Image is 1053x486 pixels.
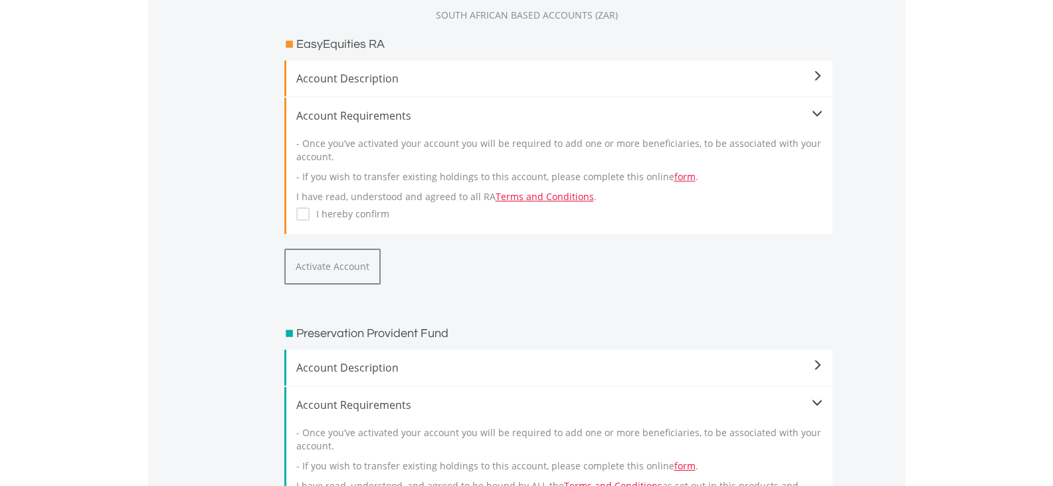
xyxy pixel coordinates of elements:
[296,35,385,54] h3: EasyEquities RA
[296,170,822,183] p: - If you wish to transfer existing holdings to this account, please complete this online .
[296,360,822,376] span: Account Description
[284,249,381,285] button: Activate Account
[496,190,594,203] a: Terms and Conditions
[310,207,389,221] label: I hereby confirm
[296,137,822,164] p: - Once you’ve activated your account you will be required to add one or more beneficiaries, to be...
[296,397,822,413] div: Account Requirements
[148,9,906,22] div: SOUTH AFRICAN BASED ACCOUNTS (ZAR)
[296,459,822,473] p: - If you wish to transfer existing holdings to this account, please complete this online .
[296,70,822,86] span: Account Description
[296,426,822,453] p: - Once you’ve activated your account you will be required to add one or more beneficiaries, to be...
[296,324,448,343] h3: Preservation Provident Fund
[674,170,696,183] a: form
[296,108,822,124] div: Account Requirements
[296,124,822,224] div: I have read, understood and agreed to all RA .
[674,459,696,472] a: form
